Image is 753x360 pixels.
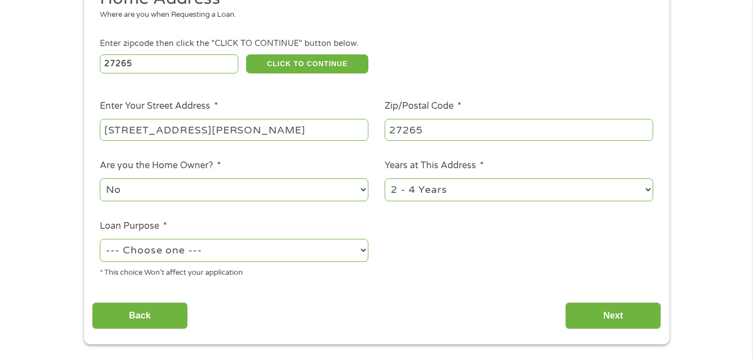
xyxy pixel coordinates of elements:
input: 1 Main Street [100,119,368,140]
button: CLICK TO CONTINUE [246,54,368,73]
input: Back [92,302,188,330]
input: Next [565,302,661,330]
label: Enter Your Street Address [100,100,218,112]
div: Enter zipcode then click the "CLICK TO CONTINUE" button below. [100,38,653,50]
div: * This choice Won’t affect your application [100,264,368,279]
label: Zip/Postal Code [385,100,461,112]
label: Loan Purpose [100,220,167,232]
div: Where are you when Requesting a Loan. [100,10,645,21]
input: Enter Zipcode (e.g 01510) [100,54,238,73]
label: Are you the Home Owner? [100,160,221,172]
label: Years at This Address [385,160,484,172]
